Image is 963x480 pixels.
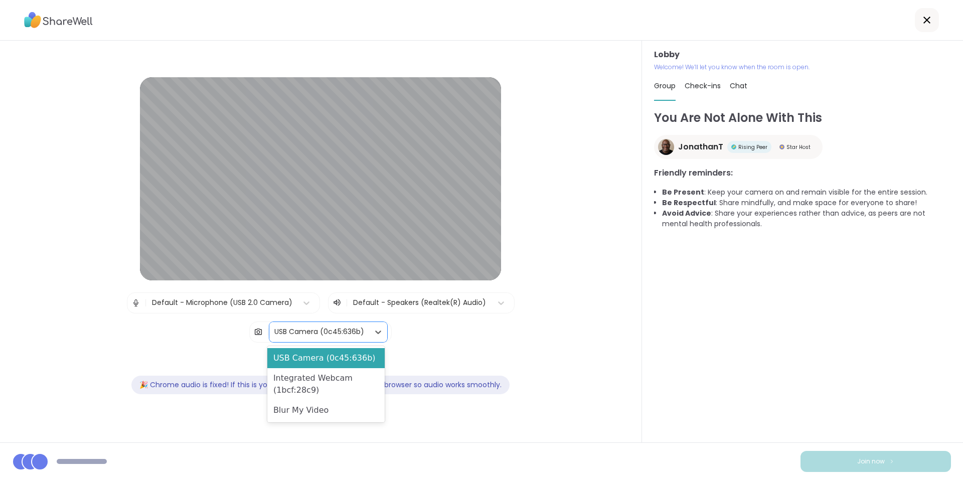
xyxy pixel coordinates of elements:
[800,451,951,472] button: Join now
[731,144,736,149] img: Rising Peer
[889,458,895,464] img: ShareWell Logomark
[267,322,269,342] span: |
[662,208,951,229] li: : Share your experiences rather than advice, as peers are not mental health professionals.
[654,167,951,179] h3: Friendly reminders:
[678,141,723,153] span: JonathanT
[131,376,510,394] div: 🎉 Chrome audio is fixed! If this is your first group, please restart your browser so audio works ...
[779,144,784,149] img: Star Host
[24,9,93,32] img: ShareWell Logo
[662,187,704,197] b: Be Present
[662,198,951,208] li: : Share mindfully, and make space for everyone to share!
[730,81,747,91] span: Chat
[267,348,385,368] div: USB Camera (0c45:636b)
[346,297,348,309] span: |
[658,139,674,155] img: JonathanT
[131,293,140,313] img: Microphone
[144,293,147,313] span: |
[685,81,721,91] span: Check-ins
[662,208,711,218] b: Avoid Advice
[654,63,951,72] p: Welcome! We’ll let you know when the room is open.
[738,143,767,151] span: Rising Peer
[267,400,385,420] div: Blur My Video
[654,49,951,61] h3: Lobby
[152,297,292,308] div: Default - Microphone (USB 2.0 Camera)
[264,351,377,372] button: Test speaker and microphone
[654,109,951,127] h1: You Are Not Alone With This
[857,457,885,466] span: Join now
[654,135,823,159] a: JonathanTJonathanTRising PeerRising PeerStar HostStar Host
[274,327,364,337] div: USB Camera (0c45:636b)
[662,187,951,198] li: : Keep your camera on and remain visible for the entire session.
[662,198,716,208] b: Be Respectful
[786,143,811,151] span: Star Host
[267,368,385,400] div: Integrated Webcam (1bcf:28c9)
[654,81,676,91] span: Group
[254,322,263,342] img: Camera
